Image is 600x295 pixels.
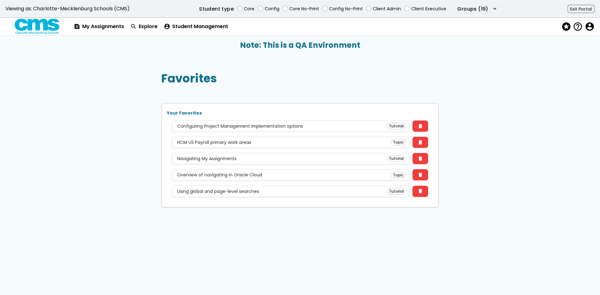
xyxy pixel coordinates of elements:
div: Tutorial [387,123,406,130]
div: Overview of navigating in Oracle Cloud [177,172,262,177]
span: feed [74,24,80,30]
label: Core No-Print [289,6,319,12]
label: Client Executive [411,6,446,12]
a: Overview of navigating in Oracle CloudTopic [172,169,410,180]
a: Using global and page-level searchesTutorial [172,186,410,197]
a: My Assignments [71,18,127,35]
h6: Your Favorites [167,111,433,116]
span: help [573,22,582,31]
div: Tutorial [387,188,406,195]
label: Client Admin [373,6,401,12]
div: Topic [391,172,406,179]
button: delete [412,153,428,164]
label: Groups (19) [457,5,488,13]
span: account [585,22,593,31]
img: Logo [15,19,60,35]
button: delete [412,186,428,197]
h1: Favorites [161,72,217,85]
button: stars [561,20,573,33]
h3: Note: This is a QA Environment [0,41,600,50]
button: delete [412,137,428,148]
a: HCM US Payroll primary work areasTopic [172,137,410,148]
button: delete [412,169,428,180]
div: Navigating My Assignments [177,156,237,161]
button: delete [412,120,428,132]
span: search [130,24,137,30]
span: expand_more [492,6,498,12]
a: account_circleStudent Management [161,18,231,35]
label: Core [244,6,254,12]
button: Groups (19)expand_more [457,5,498,13]
a: Explore [127,18,161,35]
span: delete [417,189,423,194]
button: Account [585,22,593,31]
div: HCM US Payroll primary work areas [177,140,251,145]
span: account_circle [164,24,170,30]
nav: Navigation Links [71,18,597,35]
div: Configuring Project Management implementation options [177,124,303,129]
span: delete [417,140,423,145]
button: Exit Portal [567,5,595,13]
span: delete [417,156,423,161]
span: delete [417,124,423,129]
label: Student type [199,5,234,13]
span: delete [417,172,423,177]
a: Navigating My AssignmentsTutorial [172,153,410,164]
div: Using global and page-level searches [177,189,259,194]
div: Topic [391,139,406,146]
label: Config [265,6,279,12]
span: Viewing as: Charlotte-Mecklenburg Schools (CMS) [5,6,130,12]
label: Config No-Print [329,6,363,12]
span: stars [561,22,570,31]
div: Tutorial [387,155,406,162]
a: Configuring Project Management implementation optionsTutorial [172,120,410,132]
button: Help [573,22,585,31]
